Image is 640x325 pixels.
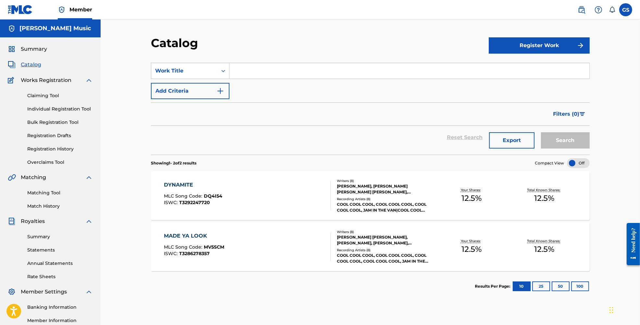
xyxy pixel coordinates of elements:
[27,260,93,267] a: Annual Statements
[151,222,590,271] a: MADE YA LOOKMLC Song Code:MV5SCMISWC:T3286278357Writers (8)[PERSON_NAME] [PERSON_NAME], [PERSON_N...
[553,110,579,118] span: Filters ( 0 )
[21,217,45,225] span: Royalties
[27,119,93,126] a: Bulk Registration Tool
[69,6,92,13] span: Member
[337,178,435,183] div: Writers ( 8 )
[527,239,562,243] p: Total Known Shares:
[27,189,93,196] a: Matching Tool
[571,281,589,291] button: 100
[549,106,590,122] button: Filters (0)
[27,146,93,152] a: Registration History
[204,244,225,250] span: MV5SCM
[337,183,435,195] div: [PERSON_NAME], [PERSON_NAME] [PERSON_NAME] [PERSON_NAME], [PERSON_NAME] [PERSON_NAME], [PERSON_NA...
[575,3,588,16] a: Public Search
[164,251,179,256] span: ISWC :
[527,188,562,192] p: Total Known Shares:
[85,174,93,181] img: expand
[164,181,223,189] div: DYNAMITE
[8,25,16,32] img: Accounts
[535,160,564,166] span: Compact View
[151,160,196,166] p: Showing 1 - 2 of 2 results
[164,193,204,199] span: MLC Song Code :
[8,45,16,53] img: Summary
[337,229,435,234] div: Writers ( 8 )
[27,92,93,99] a: Claiming Tool
[577,42,585,49] img: f7272a7cc735f4ea7f67.svg
[595,6,602,14] img: help
[164,244,204,250] span: MLC Song Code :
[8,5,33,14] img: MLC Logo
[164,200,179,205] span: ISWC :
[27,159,93,166] a: Overclaims Tool
[580,112,585,116] img: filter
[552,281,570,291] button: 50
[8,174,16,181] img: Matching
[27,106,93,112] a: Individual Registration Tool
[85,217,93,225] img: expand
[461,239,482,243] p: Your Shares:
[27,273,93,280] a: Rate Sheets
[8,61,16,69] img: Catalog
[21,45,47,53] span: Summary
[21,61,41,69] span: Catalog
[578,6,585,14] img: search
[27,203,93,210] a: Match History
[609,6,615,13] div: Notifications
[461,188,482,192] p: Your Shares:
[475,283,512,289] p: Results Per Page:
[622,218,640,270] iframe: Resource Center
[27,233,93,240] a: Summary
[337,234,435,246] div: [PERSON_NAME] [PERSON_NAME], [PERSON_NAME], [PERSON_NAME], [PERSON_NAME], [PERSON_NAME] [PERSON_N...
[337,248,435,253] div: Recording Artists ( 8 )
[337,253,435,264] div: COOL COOL COOL, COOL COOL COOL, COOL COOL COOL, COOL COOL COOL, JAM IN THE VAN|COOL COOL COOL
[179,200,210,205] span: T3292247720
[21,174,46,181] span: Matching
[179,251,210,256] span: T3286278357
[8,45,47,53] a: SummarySummary
[619,3,632,16] div: User Menu
[216,87,224,95] img: 9d2ae6d4665cec9f34b9.svg
[8,288,16,296] img: Member Settings
[535,192,555,204] span: 12.5 %
[19,25,91,32] h5: Greg Sanderson Music
[592,3,605,16] div: Help
[21,288,67,296] span: Member Settings
[151,83,229,99] button: Add Criteria
[609,300,613,320] div: Drag
[151,36,201,50] h2: Catalog
[27,304,93,311] a: Banking Information
[513,281,531,291] button: 10
[27,317,93,324] a: Member Information
[8,61,41,69] a: CatalogCatalog
[462,243,482,255] span: 12.5 %
[164,232,225,240] div: MADE YA LOOK
[151,63,590,155] form: Search Form
[151,171,590,220] a: DYNAMITEMLC Song Code:DQ4I54ISWC:T3292247720Writers (8)[PERSON_NAME], [PERSON_NAME] [PERSON_NAME]...
[489,37,590,54] button: Register Work
[58,6,66,14] img: Top Rightsholder
[532,281,550,291] button: 25
[21,76,71,84] span: Works Registration
[489,132,535,149] button: Export
[8,76,16,84] img: Works Registration
[85,288,93,296] img: expand
[608,294,640,325] iframe: Chat Widget
[337,201,435,213] div: COOL COOL COOL, COOL COOL COOL, COOL COOL COOL, JAM IN THE VAN|COOL COOL COOL, COOL COOL COOL
[462,192,482,204] span: 12.5 %
[204,193,223,199] span: DQ4I54
[337,197,435,201] div: Recording Artists ( 8 )
[27,247,93,253] a: Statements
[85,76,93,84] img: expand
[8,217,16,225] img: Royalties
[27,132,93,139] a: Registration Drafts
[155,67,214,75] div: Work Title
[535,243,555,255] span: 12.5 %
